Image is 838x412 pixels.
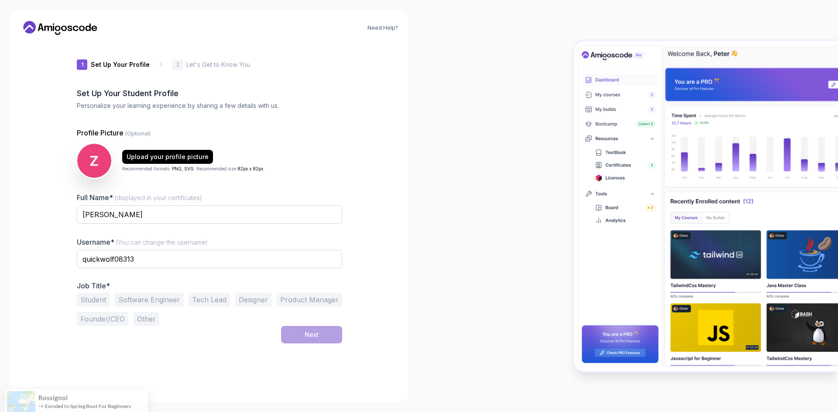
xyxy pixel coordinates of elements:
button: Software Engineer [115,293,183,307]
button: Product Manager [277,293,342,307]
button: Upload your profile picture [122,150,213,164]
span: (You can change the username) [116,239,208,246]
span: Rossignol [38,380,68,387]
span: PNG, SVG [172,166,194,171]
button: Student [77,293,110,307]
p: 2 [176,62,179,67]
p: Job Title* [77,281,342,290]
p: Let's Get to Know You [186,60,250,69]
span: 2 hours ago [38,396,62,404]
span: 82px x 82px [237,166,263,171]
div: Upload your profile picture [127,152,209,161]
h2: Set Up Your Student Profile [77,87,342,100]
a: Need Help? [367,24,398,31]
p: Personalize your learning experience by sharing a few details with us. [77,101,342,110]
span: (Optional) [125,130,151,137]
span: -> [38,388,44,395]
input: Enter your Username [77,250,342,268]
span: (displayed in your certificates) [115,194,202,201]
label: Full Name* [77,193,202,202]
input: Enter your Full Name [77,205,342,224]
a: Home link [21,21,100,35]
button: Next [281,326,342,343]
img: user profile image [77,144,111,178]
button: Tech Lead [189,293,230,307]
p: Profile Picture [77,128,342,138]
div: Next [305,330,319,339]
img: provesource social proof notification image [7,377,35,405]
a: ProveSource [71,396,98,404]
p: Set Up Your Profile [91,60,150,69]
label: Username* [77,238,208,246]
p: 1 [81,62,83,67]
button: Designer [235,293,271,307]
button: Founder/CEO [77,312,128,326]
a: Enroled to Spring Boot For Beginners [45,388,131,395]
button: Other [134,312,159,326]
img: Amigoscode Dashboard [574,41,838,370]
p: Recommended formats: . Recommended size: . [122,166,264,172]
